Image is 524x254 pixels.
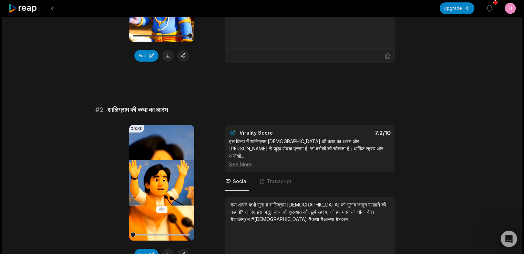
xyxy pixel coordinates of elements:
button: Upgrade [440,2,474,14]
video: Your browser does not support mp4 format. [129,125,194,241]
iframe: Intercom live chat [501,231,517,247]
span: Social [233,178,248,185]
span: Transcript [267,178,291,185]
div: Virality Score [239,129,314,136]
div: इस क्लिप में शालिग्राम [DEMOGRAPHIC_DATA] की कथा का आरंभ और [PERSON_NAME] से जुड़ा रोचक प्रसंग है... [229,138,391,168]
span: शालिग्राम की कथा का आरंभ [107,105,168,115]
button: Edit [134,50,158,62]
div: क्या आपने कभी सुना है शालिग्राम [DEMOGRAPHIC_DATA] को गुलाब जामुन समझने की कहानी? जानिए इस अद्भुत... [230,201,389,223]
div: 7.2 /10 [317,129,391,136]
span: # 2 [95,105,103,115]
nav: Tabs [225,172,395,191]
div: See More [229,161,391,168]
